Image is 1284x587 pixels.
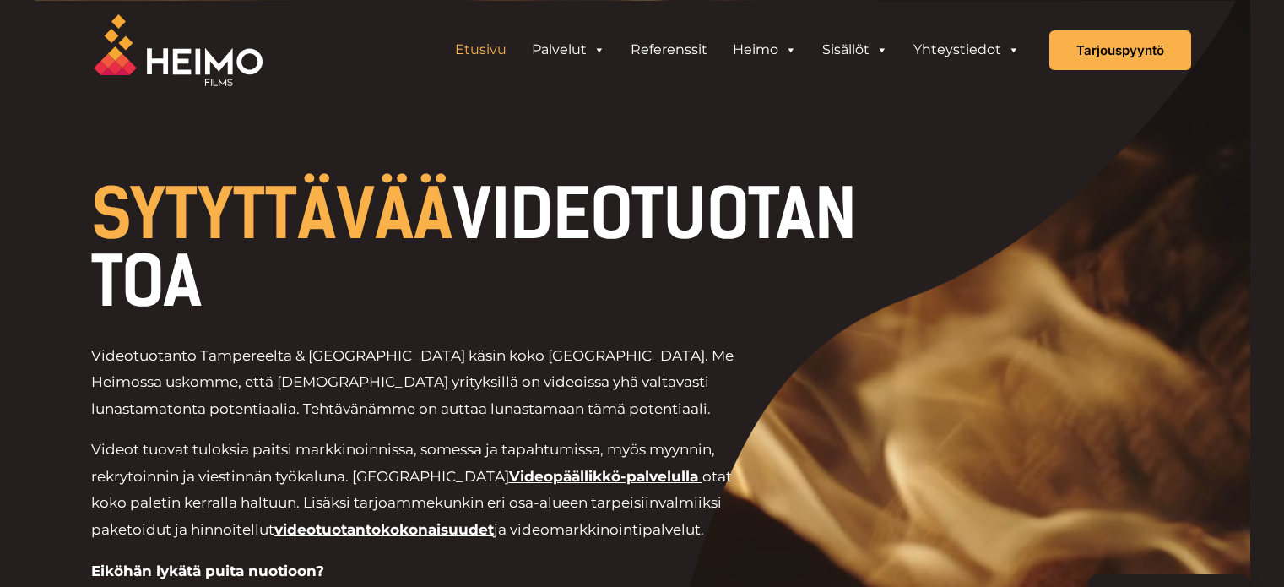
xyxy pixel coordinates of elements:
span: SYTYTTÄVÄÄ [91,174,452,255]
a: Referenssit [618,33,720,67]
span: ja videomarkkinointipalvelut. [494,521,704,538]
a: Videopäällikkö-palvelulla [509,468,698,485]
a: Tarjouspyyntö [1049,30,1191,70]
strong: Eiköhän lykätä puita nuotioon? [91,563,324,579]
a: Etusivu [442,33,519,67]
a: videotuotantokokonaisuudet [274,521,494,538]
img: Heimo Filmsin logo [94,14,263,86]
a: Palvelut [519,33,618,67]
span: valmiiksi paketoidut ja hinnoitellut [91,494,722,538]
aside: Header Widget 1 [434,33,1041,67]
span: kunkin eri osa-alueen tarpeisiin [435,494,658,511]
a: Sisällöt [810,33,901,67]
a: Heimo [720,33,810,67]
p: Videot tuovat tuloksia paitsi markkinoinnissa, somessa ja tapahtumissa, myös myynnin, rekrytoinni... [91,437,757,543]
a: Yhteystiedot [901,33,1032,67]
p: Videotuotanto Tampereelta & [GEOGRAPHIC_DATA] käsin koko [GEOGRAPHIC_DATA]. Me Heimossa uskomme, ... [91,343,757,423]
h1: VIDEOTUOTANTOA [91,181,872,316]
